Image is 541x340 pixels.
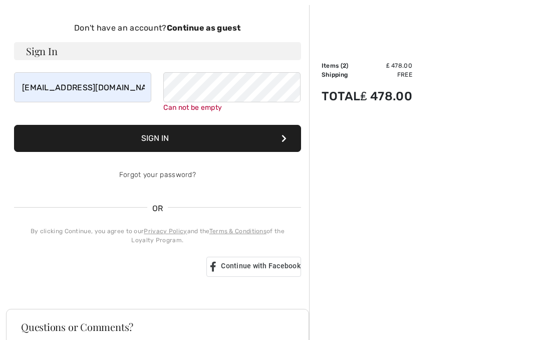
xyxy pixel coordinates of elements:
[221,262,301,270] span: Continue with Facebook
[343,62,346,69] span: 2
[144,228,187,235] a: Privacy Policy
[209,228,266,235] a: Terms & Conditions
[14,22,301,34] div: Don't have an account?
[167,23,241,33] strong: Continue as guest
[14,227,301,245] div: By clicking Continue, you agree to our and the of the Loyalty Program.
[322,79,361,113] td: Total
[360,70,412,79] td: Free
[21,322,294,332] h3: Questions or Comments?
[147,203,168,215] span: OR
[14,72,151,102] input: E-mail
[322,61,361,70] td: Items ( )
[163,102,301,113] div: Can not be empty
[206,257,301,277] a: Continue with Facebook
[360,61,412,70] td: ₤ 478.00
[322,70,361,79] td: Shipping
[360,79,412,113] td: ₤ 478.00
[14,42,301,60] h3: Sign In
[119,171,196,179] a: Forgot your password?
[14,125,301,152] button: Sign In
[9,256,203,278] iframe: Sign in with Google Button
[14,256,198,278] div: Sign in with Google. Opens in new tab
